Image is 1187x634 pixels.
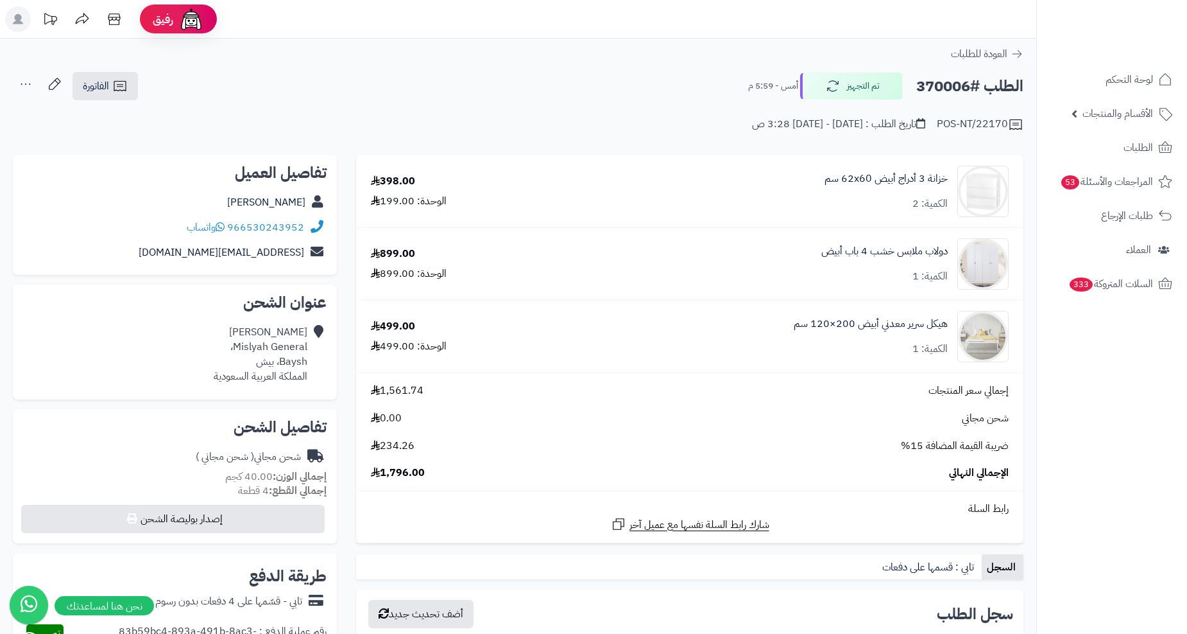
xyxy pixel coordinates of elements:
a: دولاب ملابس خشب 4 باب أبيض [821,244,948,259]
span: العملاء [1126,241,1151,259]
span: 1,561.74 [371,383,423,398]
span: السلات المتروكة [1068,275,1153,293]
span: العودة للطلبات [951,46,1007,62]
h3: سجل الطلب [937,606,1013,622]
a: شارك رابط السلة نفسها مع عميل آخر [611,516,769,533]
strong: إجمالي الوزن: [273,469,327,484]
div: 398.00 [371,174,415,189]
h2: تفاصيل الشحن [23,419,327,435]
small: أمس - 5:59 م [748,80,798,92]
div: الوحدة: 499.00 [371,339,447,354]
span: الإجمالي النهائي [949,466,1009,480]
a: تحديثات المنصة [34,6,66,35]
a: لوحة التحكم [1045,64,1179,95]
a: 966530243952 [227,220,304,235]
span: ( شحن مجاني ) [196,449,254,464]
div: شحن مجاني [196,450,301,464]
img: 1754547850-010101020004-90x90.jpg [958,311,1008,362]
a: واتساب [187,220,225,235]
img: 1728889454-%D9%8A%D8%B3%D8%B4%D9%8A-90x90.jpg [958,166,1008,217]
img: ai-face.png [178,6,204,32]
img: 1751790847-1-90x90.jpg [958,238,1008,290]
div: [PERSON_NAME] Mislyah General، Baysh، بيش المملكة العربية السعودية [214,325,307,383]
a: [PERSON_NAME] [227,195,305,210]
button: أضف تحديث جديد [368,600,474,628]
a: السجل [982,554,1023,580]
div: تابي - قسّمها على 4 دفعات بدون رسوم ولا فوائد [121,594,302,609]
span: لوحة التحكم [1106,71,1153,89]
span: رفيق [153,12,173,27]
h2: الطلب #370006 [916,73,1023,100]
div: الكمية: 2 [912,197,948,211]
div: الكمية: 1 [912,269,948,284]
a: الطلبات [1045,132,1179,163]
span: شحن مجاني [962,411,1009,426]
span: شارك رابط السلة نفسها مع عميل آخر [629,518,769,533]
button: إصدار بوليصة الشحن [21,505,325,533]
small: 40.00 كجم [225,469,327,484]
span: 234.26 [371,439,414,453]
a: هيكل سرير معدني أبيض 200×120 سم [794,317,948,331]
a: العودة للطلبات [951,46,1023,62]
h2: تفاصيل العميل [23,165,327,181]
span: طلبات الإرجاع [1101,207,1153,225]
span: إجمالي سعر المنتجات [928,383,1009,398]
a: طلبات الإرجاع [1045,200,1179,231]
a: [EMAIL_ADDRESS][DOMAIN_NAME] [139,245,304,260]
span: 333 [1070,277,1093,292]
span: المراجعات والأسئلة [1060,173,1153,191]
small: 4 قطعة [238,483,327,498]
span: الطلبات [1123,139,1153,157]
span: 53 [1061,175,1079,189]
button: تم التجهيز [800,73,903,100]
div: POS-NT/22170 [937,117,1023,132]
a: خزانة 3 أدراج أبيض ‎62x60 سم‏ [824,172,948,186]
a: المراجعات والأسئلة53 [1045,166,1179,197]
div: الوحدة: 199.00 [371,194,447,209]
a: تابي : قسمها على دفعات [877,554,982,580]
span: 1,796.00 [371,466,425,480]
a: العملاء [1045,234,1179,265]
span: ضريبة القيمة المضافة 15% [901,439,1009,453]
a: الفاتورة [73,72,138,100]
h2: طريقة الدفع [249,568,327,584]
span: 0.00 [371,411,402,426]
strong: إجمالي القطع: [269,483,327,498]
div: تاريخ الطلب : [DATE] - [DATE] 3:28 ص [752,117,925,132]
div: الكمية: 1 [912,342,948,357]
span: الأقسام والمنتجات [1082,105,1153,123]
a: السلات المتروكة333 [1045,269,1179,299]
span: الفاتورة [83,78,109,94]
div: 899.00 [371,247,415,261]
div: 499.00 [371,319,415,334]
div: الوحدة: 899.00 [371,267,447,281]
h2: عنوان الشحن [23,295,327,310]
div: رابط السلة [361,502,1018,516]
